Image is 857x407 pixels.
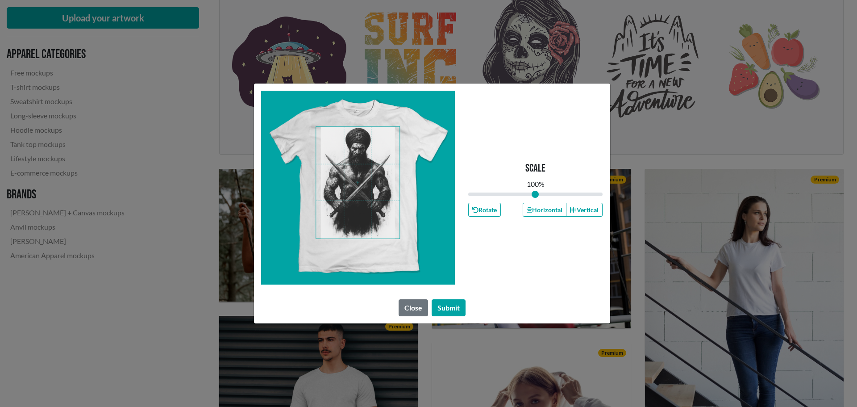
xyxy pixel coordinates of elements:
[399,299,428,316] button: Close
[525,162,545,175] p: Scale
[432,299,466,316] button: Submit
[523,203,566,217] button: Horizontal
[527,179,545,189] div: 100 %
[468,203,501,217] button: Rotate
[566,203,603,217] button: Vertical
